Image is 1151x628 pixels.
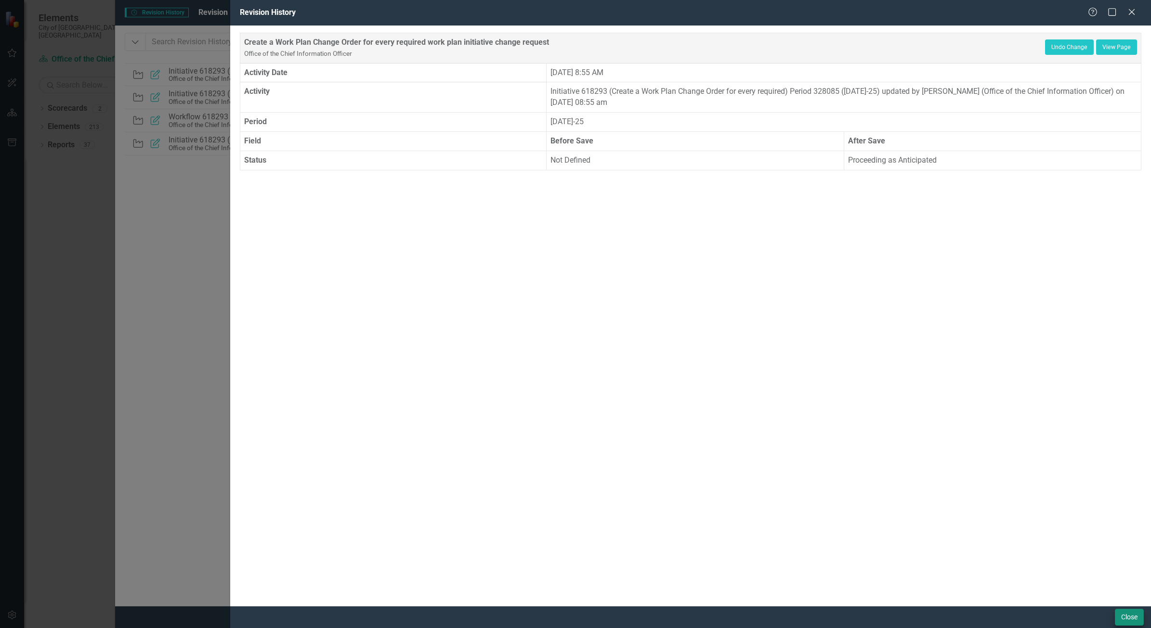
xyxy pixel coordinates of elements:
td: [DATE]-25 [547,113,1141,132]
th: Activity Date [240,63,547,82]
td: Initiative 618293 (Create a Work Plan Change Order for every required) Period 328085 ([DATE]-25) ... [547,82,1141,113]
th: After Save [844,131,1141,151]
th: Period [240,113,547,132]
th: Status [240,151,547,170]
td: [DATE] 8:55 AM [547,63,1141,82]
th: Field [240,131,547,151]
button: Close [1115,609,1144,626]
span: Revision History [240,8,296,17]
td: Not Defined [547,151,844,170]
th: Before Save [547,131,844,151]
button: Undo Change [1045,39,1094,55]
div: Create a Work Plan Change Order for every required work plan initiative change request​ [244,37,1045,59]
small: Office of the Chief Information Officer [244,50,352,57]
a: View Page [1096,39,1137,55]
td: Proceeding as Anticipated [844,151,1141,170]
th: Activity [240,82,547,113]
